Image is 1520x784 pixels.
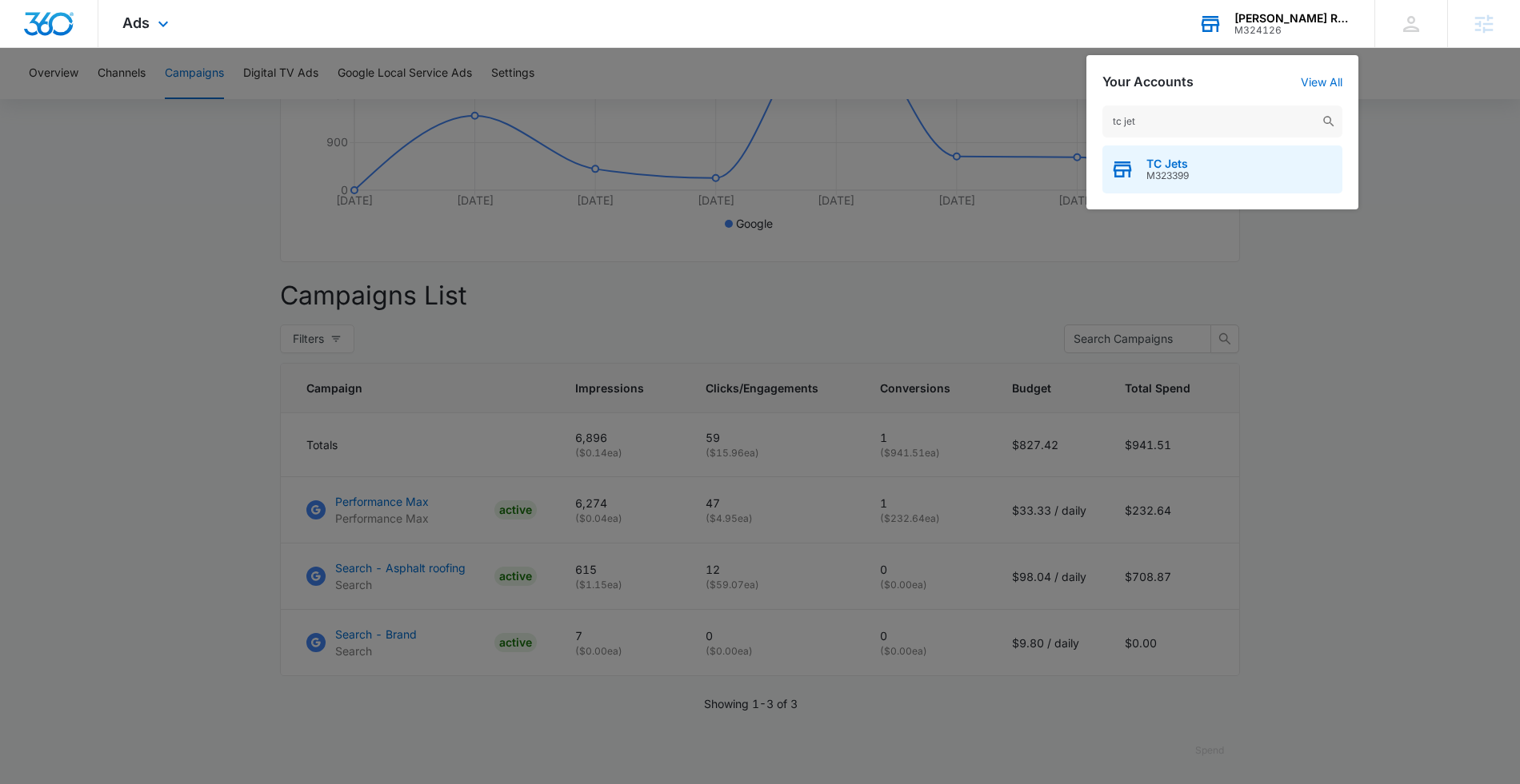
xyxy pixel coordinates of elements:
[1146,170,1189,181] span: M323399
[1102,145,1342,193] button: TC JetsM323399
[122,14,150,31] span: Ads
[1102,74,1194,90] h2: Your Accounts
[1146,157,1189,170] span: TC Jets
[1234,12,1351,25] div: account name
[1102,105,1342,137] input: Search Accounts
[1234,25,1351,36] div: account id
[1301,75,1342,89] a: View All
